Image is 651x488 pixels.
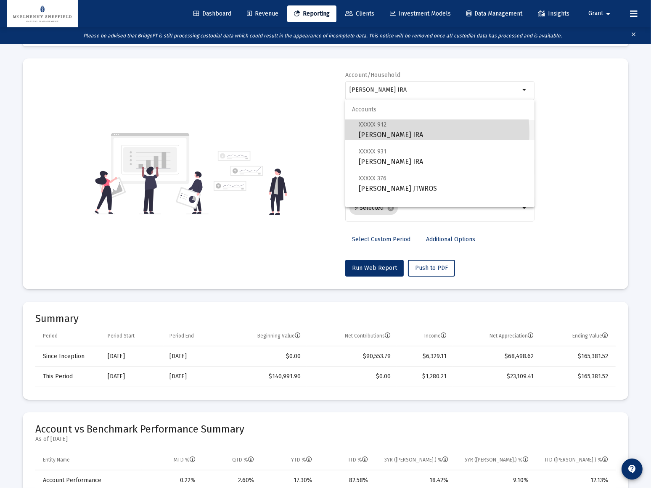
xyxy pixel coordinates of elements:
td: Column 5YR (Ann.) % [454,450,535,470]
img: reporting-alt [214,151,287,215]
i: Please be advised that BridgeFT is still processing custodial data which could result in the appe... [83,33,562,39]
button: Run Web Report [345,260,404,277]
span: Data Management [466,10,522,17]
td: Column QTD % [201,450,260,470]
img: reporting [93,132,209,215]
label: Account/Household [345,71,401,79]
div: Data grid [35,326,616,387]
span: XXXXX 931 [359,148,386,155]
td: Column Period [35,326,102,346]
span: [PERSON_NAME] JTWROS [359,173,528,194]
mat-icon: contact_support [627,464,637,474]
div: 2.60% [207,476,254,485]
mat-icon: cancel [387,204,394,212]
div: Entity Name [43,456,70,463]
span: Insights [538,10,569,17]
a: Investment Models [383,5,458,22]
div: Period Start [108,332,135,339]
input: Search or select an account or household [349,87,520,93]
span: Account vs Benchmark Performance Summary [35,423,244,435]
span: Dashboard [193,10,231,17]
div: Ending Value [572,332,608,339]
div: [DATE] [108,352,158,361]
span: Revenue [247,10,278,17]
a: Clients [339,5,381,22]
span: Push to PDF [415,264,448,272]
mat-icon: arrow_drop_down [520,203,530,213]
td: Column 3YR (Ann.) % [374,450,454,470]
td: $165,381.52 [540,346,616,367]
div: [DATE] [108,372,158,381]
button: Grant [578,5,623,22]
span: Clients [345,10,374,17]
mat-chip-list: Selection [349,200,520,216]
td: Column Net Appreciation [453,326,540,346]
mat-card-subtitle: As of [DATE] [35,435,244,443]
td: $6,329.11 [397,346,453,367]
div: 0.22% [148,476,196,485]
td: Column Entity Name [35,450,142,470]
td: $23,109.41 [453,367,540,387]
td: $140,991.90 [222,367,306,387]
td: This Period [35,367,102,387]
td: Column Period End [164,326,222,346]
div: 18.42% [380,476,448,485]
a: Revenue [240,5,285,22]
td: Column MTD % [142,450,201,470]
div: ITD % [349,456,368,463]
span: XXXXX 376 [359,175,386,182]
td: Column ITD (Ann.) % [535,450,616,470]
td: Column Net Contributions [307,326,397,346]
div: Period End [169,332,194,339]
td: Column ITD % [318,450,374,470]
div: 3YR ([PERSON_NAME].) % [384,456,448,463]
td: $0.00 [307,367,397,387]
div: QTD % [232,456,254,463]
td: $165,381.52 [540,367,616,387]
div: [DATE] [169,372,216,381]
div: 17.30% [266,476,312,485]
mat-icon: arrow_drop_down [520,85,530,95]
div: Income [424,332,447,339]
span: Reporting [294,10,330,17]
td: $0.00 [222,346,306,367]
div: 9.10% [460,476,529,485]
div: YTD % [291,456,312,463]
div: [DATE] [169,352,216,361]
span: [PERSON_NAME] IRA [359,119,528,140]
img: Dashboard [13,5,71,22]
td: $68,498.62 [453,346,540,367]
td: Column Ending Value [540,326,616,346]
a: Reporting [287,5,336,22]
a: Dashboard [187,5,238,22]
mat-card-title: Summary [35,314,616,323]
td: Column YTD % [260,450,318,470]
div: 5YR ([PERSON_NAME].) % [465,456,529,463]
td: Column Beginning Value [222,326,306,346]
a: Data Management [460,5,529,22]
mat-icon: clear [631,29,637,42]
div: Net Appreciation [490,332,534,339]
div: Net Contributions [345,332,391,339]
span: [PERSON_NAME] IRA [359,146,528,167]
button: Push to PDF [408,260,455,277]
span: Households [345,200,535,221]
div: 12.13% [540,476,608,485]
span: Select Custom Period [352,236,410,243]
mat-icon: arrow_drop_down [603,5,613,22]
td: $1,280.21 [397,367,453,387]
div: 82.58% [324,476,368,485]
mat-chip: 9 Selected [349,201,398,215]
td: Since Inception [35,346,102,367]
span: Investment Models [390,10,451,17]
span: Accounts [345,100,535,120]
td: Column Income [397,326,453,346]
div: MTD % [174,456,196,463]
div: Beginning Value [257,332,301,339]
td: Column Period Start [102,326,164,346]
a: Insights [531,5,576,22]
td: $90,553.79 [307,346,397,367]
span: Grant [588,10,603,17]
span: Run Web Report [352,264,397,272]
span: Additional Options [426,236,475,243]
